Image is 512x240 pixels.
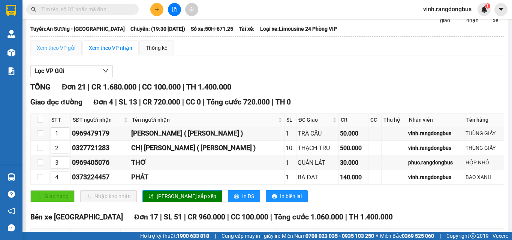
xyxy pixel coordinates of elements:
div: [PERSON_NAME] ( [PERSON_NAME] ) [131,128,283,139]
td: ANH VÂN ( ĐL HƯNG THỊNH ) [130,126,284,141]
button: aim [185,3,198,16]
span: | [160,213,162,221]
th: Tên hàng [464,114,504,126]
strong: 0708 023 035 - 0935 103 250 [305,233,374,239]
strong: 0369 525 060 [402,233,434,239]
div: 0327721283 [72,143,129,153]
div: Xem theo VP nhận [89,44,132,52]
td: 0373224457 [71,170,130,185]
span: TỔNG [30,82,51,91]
span: Tên người nhận [132,116,277,124]
div: 10 [286,143,295,153]
div: Xem theo VP gửi [37,44,75,52]
span: Hỗ trợ kỹ thuật: [140,232,209,240]
span: | [272,98,274,106]
span: CC 100.000 [142,82,181,91]
span: Tổng cước 1.060.000 [274,213,343,221]
span: ⚪️ [376,234,378,237]
img: warehouse-icon [7,49,15,57]
span: Miền Bắc [380,232,434,240]
span: | [138,82,140,91]
span: In DS [242,192,254,200]
th: STT [49,114,71,126]
span: Miền Nam [282,232,374,240]
span: | [182,98,184,106]
img: logo-vxr [6,5,16,16]
div: CHỊ [PERSON_NAME] ( [PERSON_NAME] ) [131,143,283,153]
span: | [115,98,117,106]
span: Chuyến: (19:30 [DATE]) [130,25,185,33]
span: SL 13 [119,98,137,106]
img: warehouse-icon [7,173,15,181]
button: printerIn biên lai [266,190,308,202]
input: Tìm tên, số ĐT hoặc mã đơn [41,5,130,13]
span: Giao dọc đường [30,98,82,106]
button: file-add [168,3,181,16]
span: Bến xe [GEOGRAPHIC_DATA] [30,213,123,221]
div: 0373224457 [72,172,129,182]
span: question-circle [8,191,15,198]
button: downloadNhập kho nhận [80,190,137,202]
span: vinh.rangdongbus [417,4,478,14]
span: copyright [470,233,476,239]
button: Lọc VP Gửi [30,65,113,77]
span: printer [234,194,239,200]
div: 30.000 [340,158,367,167]
span: SĐT người nhận [73,231,113,239]
span: TH 0 [275,98,291,106]
div: QUÁN LÁT [298,158,337,167]
th: CR [339,114,368,126]
span: Đơn 4 [94,98,114,106]
div: THẠCH TRỤ [298,143,337,153]
div: THÙNG GIẤY [466,144,503,152]
span: | [183,82,184,91]
span: file-add [172,7,177,12]
div: 1 [286,173,295,182]
th: CC [368,114,382,126]
th: Thu hộ [382,114,407,126]
td: CHỊ QUỲNH ( ĐL HÀ THANH PHONG ) [130,141,284,155]
div: 0969405076 [72,157,129,168]
span: Tài xế: [239,25,255,33]
td: 0969479179 [71,126,130,141]
span: SL 51 [164,213,182,221]
span: Cung cấp máy in - giấy in: [222,232,280,240]
span: | [139,98,141,106]
span: Loại xe: Limousine 24 Phòng VIP [260,25,337,33]
div: TRÀ CÂU [298,129,337,138]
sup: 1 [485,3,490,9]
strong: 1900 633 818 [177,233,209,239]
div: vinh.rangdongbus [408,144,463,152]
span: | [345,213,347,221]
button: uploadGiao hàng [30,190,75,202]
span: aim [189,7,194,12]
td: THƠ [130,155,284,170]
span: Số xe: 50H-671.25 [191,25,233,33]
span: CC 100.000 [231,213,268,221]
td: 0969405076 [71,155,130,170]
span: CR 1.680.000 [91,82,136,91]
div: phuc.rangdongbus [408,158,463,167]
span: ĐC Giao [298,116,331,124]
div: BÀ ĐẠT [298,173,337,182]
div: vinh.rangdongbus [408,173,463,181]
th: SL [284,114,297,126]
span: | [203,98,205,106]
span: | [184,213,186,221]
div: 50.000 [340,129,367,138]
div: 500.000 [340,143,367,153]
span: CR 960.000 [188,213,225,221]
span: ĐC Giao [278,231,307,239]
span: | [270,213,272,221]
button: caret-down [494,3,508,16]
img: warehouse-icon [7,30,15,38]
span: | [440,232,441,240]
span: Lọc VP Gửi [34,66,64,76]
div: BAO XANH [466,173,503,181]
div: THÙNG GIẤY [466,129,503,137]
div: 0969479179 [72,128,129,139]
td: 0327721283 [71,141,130,155]
span: TH 1.400.000 [186,82,231,91]
span: SĐT người nhận [73,116,122,124]
td: PHÁT [130,170,284,185]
